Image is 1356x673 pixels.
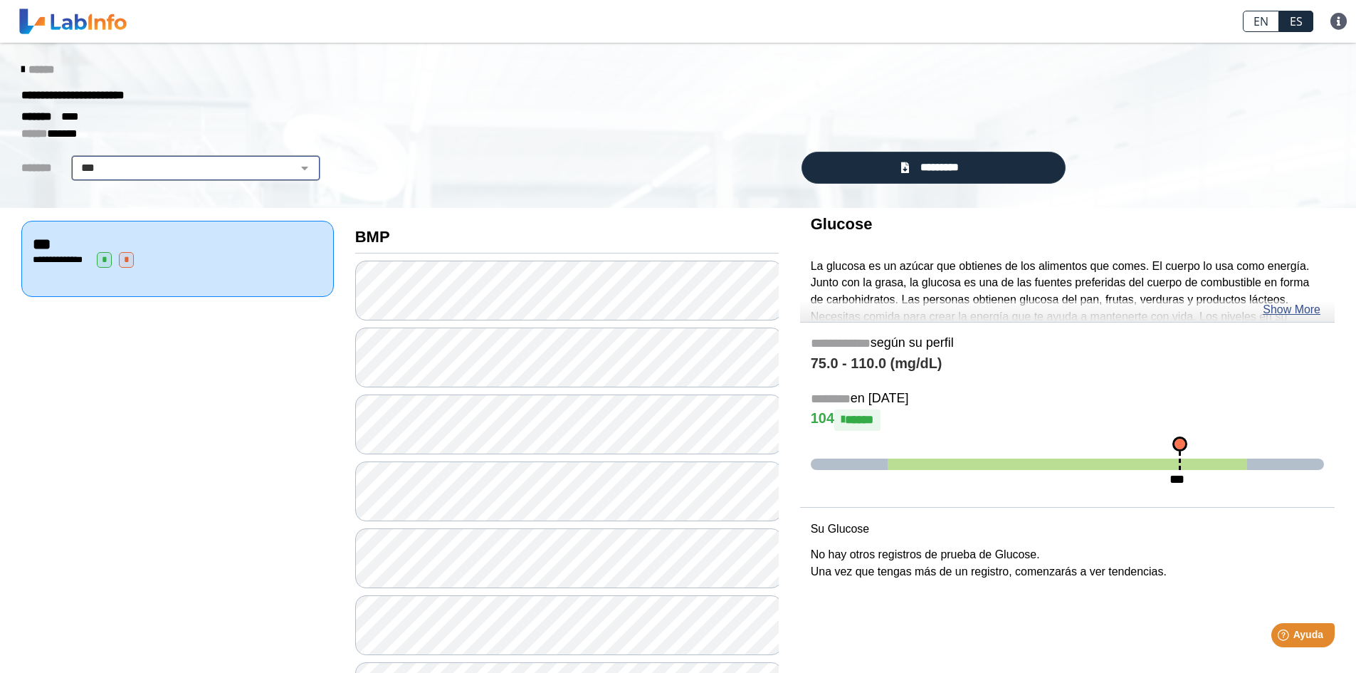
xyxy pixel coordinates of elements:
[811,391,1324,407] h5: en [DATE]
[1263,301,1320,318] a: Show More
[811,258,1324,360] p: La glucosa es un azúcar que obtienes de los alimentos que comes. El cuerpo lo usa como energía. J...
[1229,617,1340,657] iframe: Help widget launcher
[811,355,1324,372] h4: 75.0 - 110.0 (mg/dL)
[811,409,1324,431] h4: 104
[1243,11,1279,32] a: EN
[811,546,1324,580] p: No hay otros registros de prueba de Glucose. Una vez que tengas más de un registro, comenzarás a ...
[811,335,1324,352] h5: según su perfil
[811,215,873,233] b: Glucose
[811,521,1324,538] p: Su Glucose
[1279,11,1313,32] a: ES
[355,228,390,246] b: BMP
